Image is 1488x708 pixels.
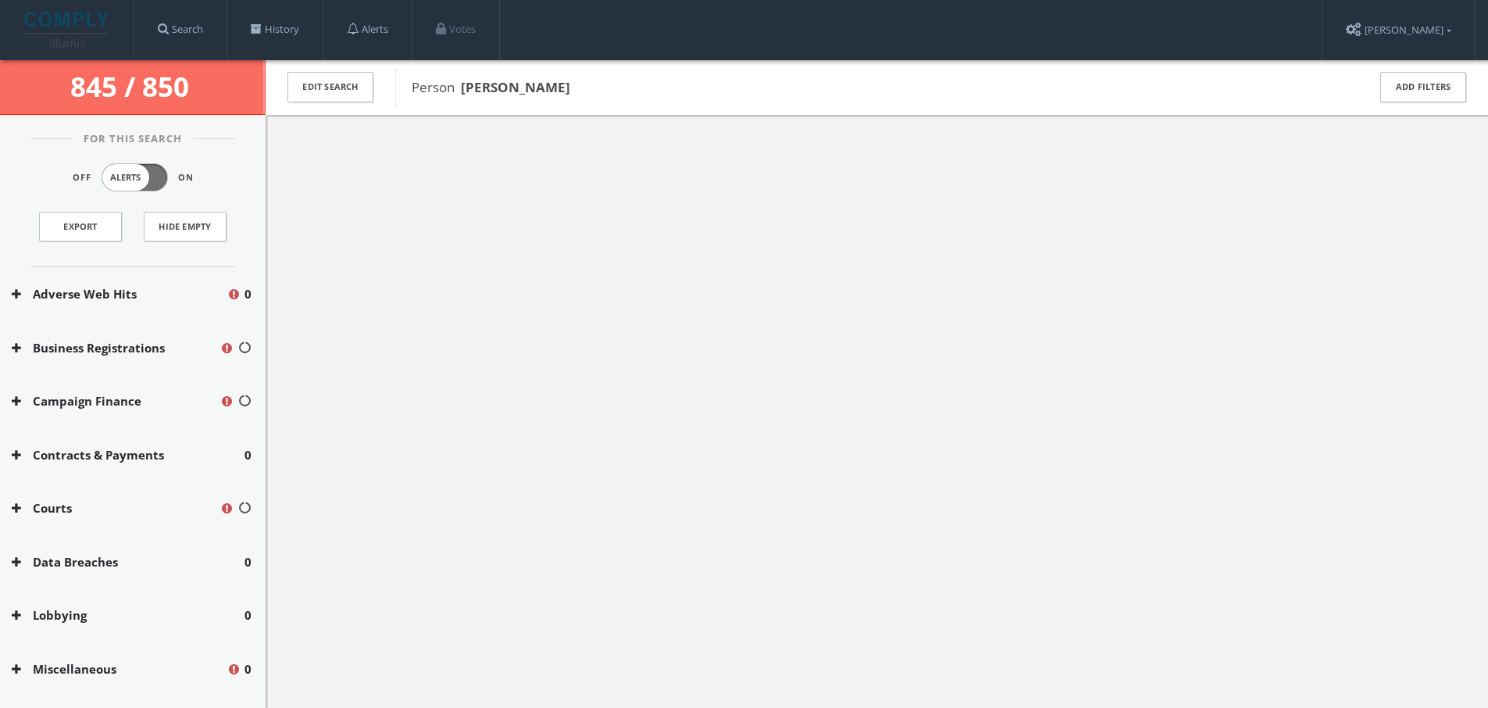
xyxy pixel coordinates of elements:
span: 0 [244,660,252,678]
button: Contracts & Payments [12,446,244,464]
button: Hide Empty [144,212,227,241]
span: On [178,171,194,184]
button: Lobbying [12,606,244,624]
span: 845 / 850 [70,68,195,105]
span: 0 [244,285,252,303]
button: Campaign Finance [12,392,219,410]
button: Adverse Web Hits [12,285,227,303]
button: Add Filters [1380,72,1466,102]
img: illumis [24,12,112,48]
span: 0 [244,446,252,464]
span: Off [73,171,91,184]
a: Export [39,212,122,241]
span: 0 [244,606,252,624]
button: Data Breaches [12,553,244,571]
span: 0 [244,553,252,571]
button: Business Registrations [12,339,219,357]
span: For This Search [72,131,194,147]
button: Miscellaneous [12,660,227,678]
button: Edit Search [287,72,373,102]
span: Person [412,78,570,96]
b: [PERSON_NAME] [461,78,570,96]
button: Courts [12,499,219,517]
